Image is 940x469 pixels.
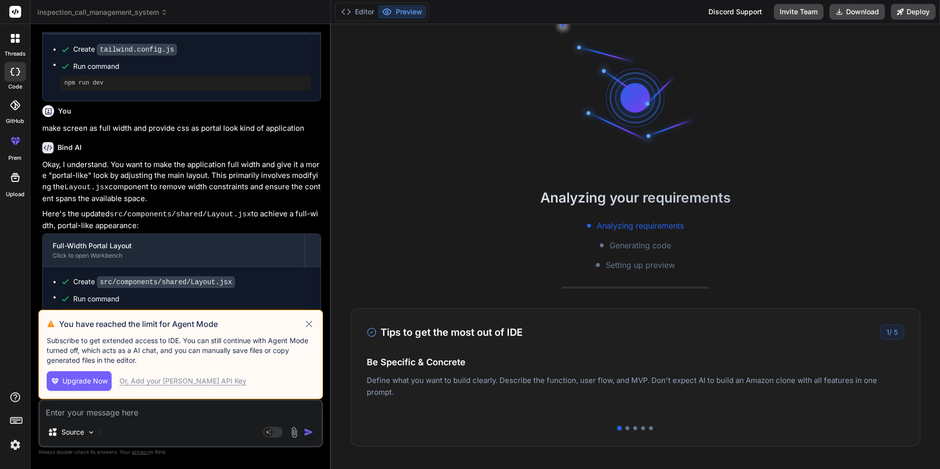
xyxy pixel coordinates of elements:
div: Click to open Workbench [53,252,294,260]
img: Pick Models [87,428,95,437]
span: Generating code [610,239,671,251]
button: Invite Team [774,4,823,20]
p: make screen as full width and provide css as portal look kind of application [42,123,321,134]
img: attachment [289,427,300,438]
div: Create [73,44,177,55]
span: Run command [73,294,311,304]
div: Discord Support [703,4,768,20]
code: src/components/shared/Layout.jsx [97,276,235,288]
img: settings [7,437,24,453]
code: tailwind.config.js [97,44,177,56]
span: Run command [73,61,311,71]
button: Editor [337,5,378,19]
button: Download [829,4,885,20]
p: Subscribe to get extended access to IDE. You can still continue with Agent Mode turned off, which... [47,336,315,365]
p: Source [61,427,84,437]
span: Setting up preview [606,259,675,271]
div: Create [73,277,235,287]
pre: npm run dev [64,79,307,87]
button: Preview [378,5,426,19]
h6: You [58,106,71,116]
span: Analyzing requirements [597,220,684,232]
div: Full-Width Portal Layout [53,241,294,251]
label: prem [8,154,22,162]
button: Deploy [891,4,936,20]
button: Full-Width Portal LayoutClick to open Workbench [43,234,304,266]
span: privacy [132,449,149,455]
label: code [8,83,22,91]
p: Always double-check its answers. Your in Bind [38,447,323,457]
label: Upload [6,190,25,199]
button: Upgrade Now [47,371,112,391]
h3: Tips to get the most out of IDE [367,325,523,340]
div: / [880,324,904,340]
span: inspection_call_management_system [37,7,168,17]
h4: Be Specific & Concrete [367,355,905,369]
span: Upgrade Now [62,376,108,386]
p: Okay, I understand. You want to make the application full width and give it a more "portal-like" ... [42,159,321,205]
img: icon [304,427,314,437]
div: Or, Add your [PERSON_NAME] API Key [119,376,246,386]
code: src/components/shared/Layout.jsx [110,210,251,219]
span: 1 [886,328,889,336]
p: Here's the updated to achieve a full-width, portal-like appearance: [42,208,321,232]
h6: Bind AI [58,143,82,152]
label: threads [4,50,26,58]
h3: You have reached the limit for Agent Mode [59,318,303,330]
span: 5 [894,328,898,336]
code: Layout.jsx [64,183,109,192]
label: GitHub [6,117,24,125]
